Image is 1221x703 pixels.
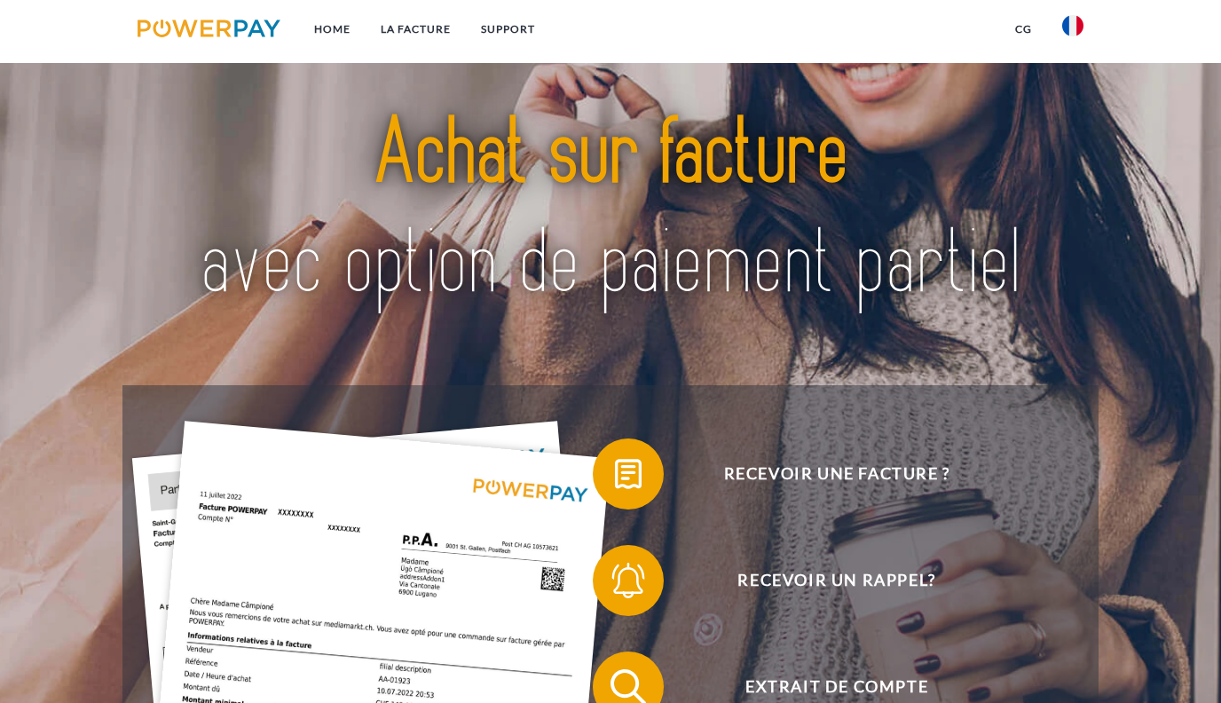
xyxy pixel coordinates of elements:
[1000,13,1047,45] a: CG
[606,452,650,496] img: qb_bill.svg
[299,13,366,45] a: Home
[619,545,1054,616] span: Recevoir un rappel?
[184,70,1037,348] img: title-powerpay_fr.svg
[593,545,1054,616] button: Recevoir un rappel?
[606,558,650,603] img: qb_bell.svg
[366,13,466,45] a: LA FACTURE
[619,438,1054,509] span: Recevoir une facture ?
[138,20,280,37] img: logo-powerpay.svg
[466,13,550,45] a: Support
[593,438,1054,509] button: Recevoir une facture ?
[1062,15,1083,36] img: fr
